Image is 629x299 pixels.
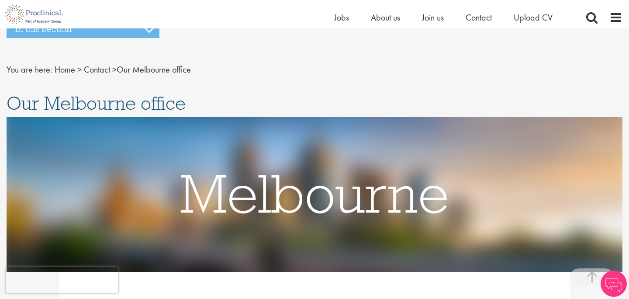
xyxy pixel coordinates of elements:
span: You are here: [7,64,52,75]
a: Join us [422,12,444,23]
span: Our Melbourne office [7,91,186,115]
img: Chatbot [601,271,627,297]
a: Jobs [334,12,349,23]
a: Contact [466,12,492,23]
a: Upload CV [514,12,553,23]
span: > [77,64,82,75]
a: breadcrumb link to Home [55,64,75,75]
span: Our Melbourne office [55,64,191,75]
span: > [112,64,117,75]
a: About us [371,12,400,23]
h3: In this section [7,20,159,38]
iframe: reCAPTCHA [6,267,118,293]
a: breadcrumb link to Contact [84,64,110,75]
